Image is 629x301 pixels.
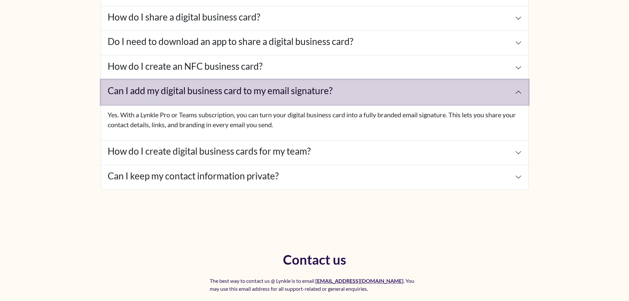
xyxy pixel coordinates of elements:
h4: Can I keep my contact information private? [108,170,279,182]
button: How do I create an NFC business card? [101,56,528,80]
h4: Do I need to download an app to share a digital business card? [108,36,353,47]
h4: How do I create digital business cards for my team? [108,146,311,157]
button: Do I need to download an app to share a digital business card? [101,31,528,55]
h4: How do I create an NFC business card? [108,61,262,72]
button: Can I add my digital business card to my email signature? [101,80,528,104]
p: Yes. With a Lynkle Pro or Teams subscription, you can turn your digital business card into a full... [108,110,522,130]
p: The best way to contact us @ Lynkle is to email . You may use this email address for all support-... [210,277,420,293]
button: How do I share a digital business card? [101,6,528,31]
button: How do I create digital business cards for my team? [101,140,528,165]
h2: Contact us [210,253,420,272]
h4: Can I add my digital business card to my email signature? [108,85,332,96]
button: Can I keep my contact information private? [101,165,528,190]
a: [EMAIL_ADDRESS][DOMAIN_NAME] [315,278,403,284]
h4: How do I share a digital business card? [108,12,260,23]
